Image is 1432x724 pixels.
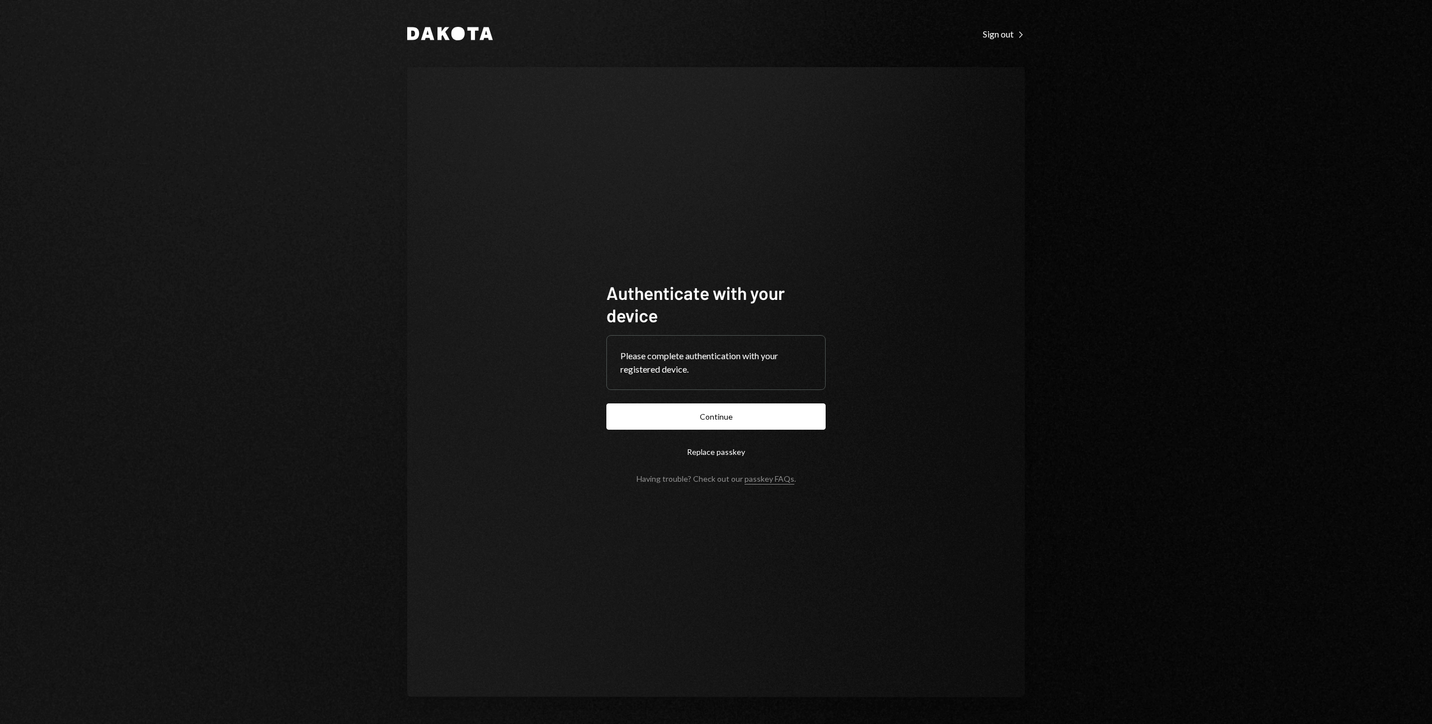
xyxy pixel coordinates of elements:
div: Sign out [983,29,1025,40]
h1: Authenticate with your device [606,281,826,326]
div: Please complete authentication with your registered device. [620,349,812,376]
button: Replace passkey [606,439,826,465]
a: Sign out [983,27,1025,40]
a: passkey FAQs [745,474,794,485]
div: Having trouble? Check out our . [637,474,796,483]
button: Continue [606,403,826,430]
